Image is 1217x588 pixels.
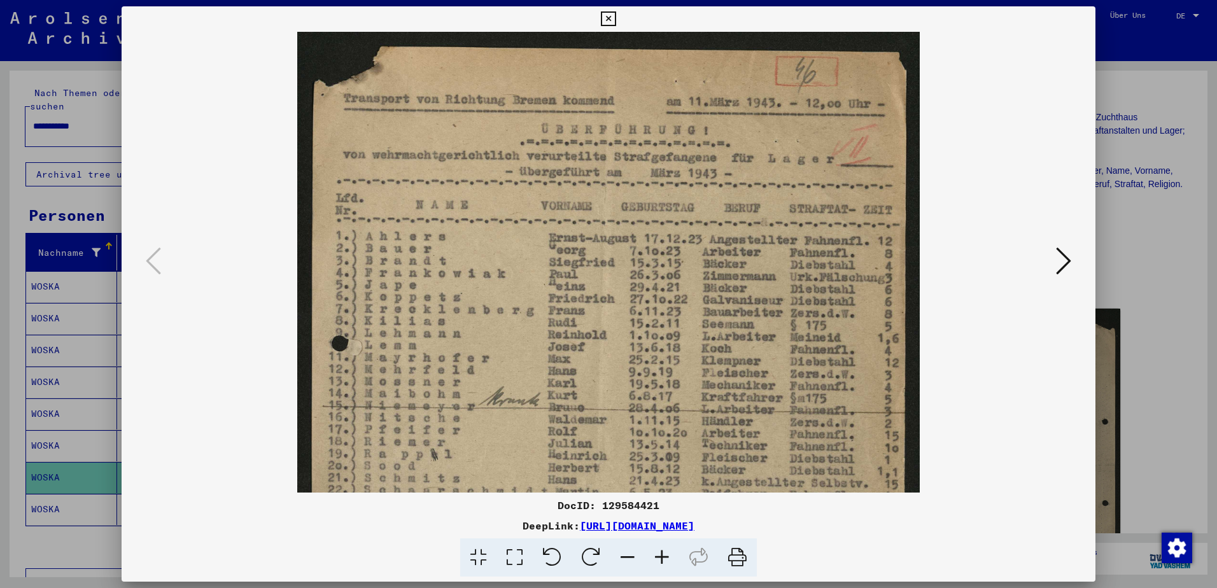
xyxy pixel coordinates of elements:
[1162,533,1192,563] img: Zustimmung ändern
[122,518,1095,533] div: DeepLink:
[122,498,1095,513] div: DocID: 129584421
[580,519,694,532] a: [URL][DOMAIN_NAME]
[1161,532,1192,563] div: Zustimmung ändern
